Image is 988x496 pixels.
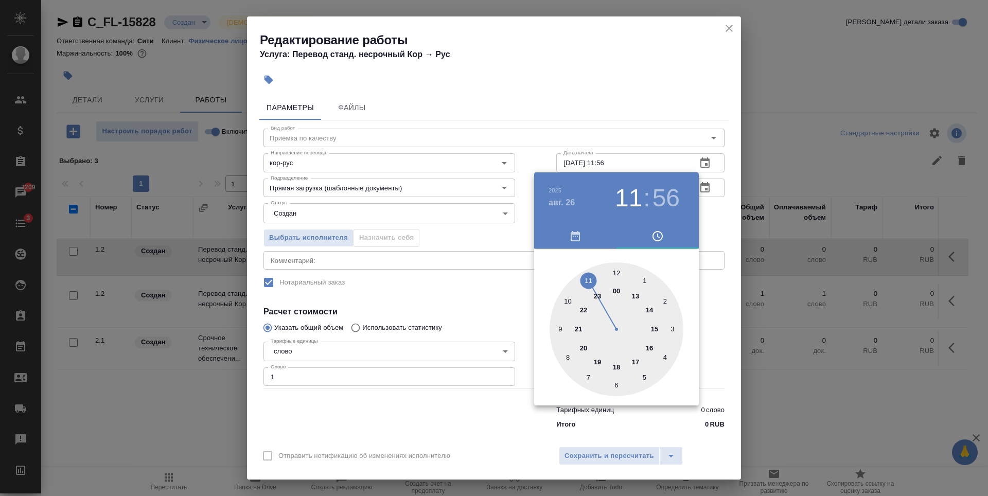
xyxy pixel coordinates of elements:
h3: : [643,184,650,212]
button: авг. 26 [549,197,575,209]
button: 11 [615,184,642,212]
button: 56 [652,184,680,212]
button: 2025 [549,187,561,193]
